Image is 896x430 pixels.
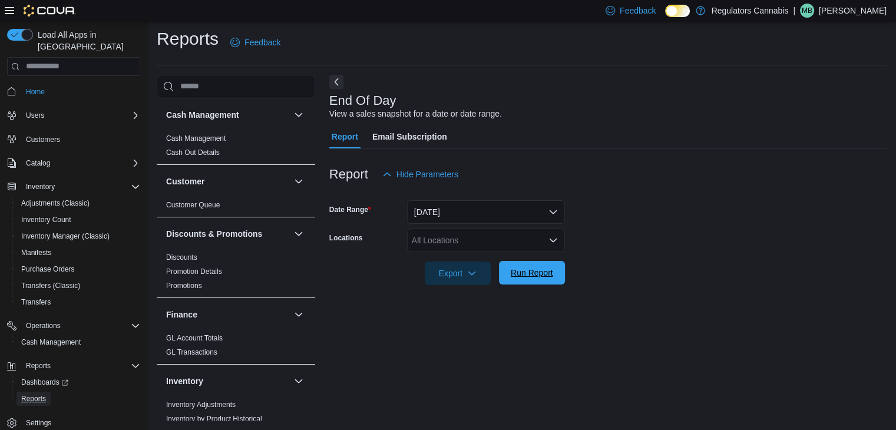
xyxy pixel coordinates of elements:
span: Inventory Adjustments [166,400,236,409]
h3: Finance [166,309,197,320]
div: Customer [157,198,315,217]
span: Cash Management [21,338,81,347]
button: Customer [166,176,289,187]
span: Transfers (Classic) [21,281,80,290]
a: Customer Queue [166,201,220,209]
span: Inventory Manager (Classic) [21,231,110,241]
button: Reports [12,391,145,407]
span: Reports [26,361,51,371]
button: Customer [292,174,306,188]
p: | [793,4,795,18]
a: Dashboards [12,374,145,391]
span: Feedback [620,5,656,16]
span: Dark Mode [665,17,666,18]
button: Export [425,262,491,285]
span: Customer Queue [166,200,220,210]
a: Promotions [166,282,202,290]
div: Finance [157,331,315,364]
span: Reports [21,359,140,373]
span: Customers [21,132,140,147]
button: Reports [21,359,55,373]
span: Settings [21,415,140,430]
a: Inventory Count [16,213,76,227]
h3: End Of Day [329,94,396,108]
button: Discounts & Promotions [166,228,289,240]
button: Run Report [499,261,565,285]
span: Email Subscription [372,125,447,148]
span: Purchase Orders [21,264,75,274]
a: Discounts [166,253,197,262]
span: Adjustments (Classic) [16,196,140,210]
button: Reports [2,358,145,374]
span: Reports [16,392,140,406]
button: Finance [166,309,289,320]
button: Inventory [21,180,59,194]
button: Home [2,83,145,100]
a: GL Account Totals [166,334,223,342]
span: Inventory [21,180,140,194]
button: Cash Management [292,108,306,122]
span: Hide Parameters [396,168,458,180]
span: Promotions [166,281,202,290]
button: Users [21,108,49,123]
a: Inventory Adjustments [166,401,236,409]
span: Load All Apps in [GEOGRAPHIC_DATA] [33,29,140,52]
span: Operations [21,319,140,333]
span: Report [332,125,358,148]
a: Manifests [16,246,56,260]
span: Operations [26,321,61,330]
span: Settings [26,418,51,428]
span: Users [26,111,44,120]
a: Transfers (Classic) [16,279,85,293]
button: Manifests [12,244,145,261]
div: Mike Biron [800,4,814,18]
label: Date Range [329,205,371,214]
span: Inventory Count [21,215,71,224]
span: Users [21,108,140,123]
a: GL Transactions [166,348,217,356]
span: Transfers [16,295,140,309]
span: Inventory by Product Historical [166,414,262,424]
span: Manifests [16,246,140,260]
a: Home [21,85,49,99]
span: Adjustments (Classic) [21,199,90,208]
button: Catalog [21,156,55,170]
button: Inventory [166,375,289,387]
button: Open list of options [548,236,558,245]
button: Finance [292,307,306,322]
button: Cash Management [166,109,289,121]
span: Dashboards [16,375,140,389]
a: Settings [21,416,56,430]
button: [DATE] [407,200,565,224]
h1: Reports [157,27,219,51]
span: Run Report [511,267,553,279]
a: Cash Management [16,335,85,349]
span: Home [26,87,45,97]
span: Customers [26,135,60,144]
a: Purchase Orders [16,262,80,276]
button: Operations [2,317,145,334]
button: Transfers [12,294,145,310]
button: Inventory Manager (Classic) [12,228,145,244]
div: View a sales snapshot for a date or date range. [329,108,502,120]
a: Promotion Details [166,267,222,276]
span: GL Transactions [166,348,217,357]
label: Locations [329,233,363,243]
button: Adjustments (Classic) [12,195,145,211]
a: Inventory Manager (Classic) [16,229,114,243]
span: Purchase Orders [16,262,140,276]
div: Discounts & Promotions [157,250,315,297]
span: Catalog [21,156,140,170]
p: Regulators Cannabis [711,4,788,18]
button: Purchase Orders [12,261,145,277]
a: Adjustments (Classic) [16,196,94,210]
span: Cash Management [16,335,140,349]
button: Transfers (Classic) [12,277,145,294]
a: Cash Management [166,134,226,143]
a: Inventory by Product Historical [166,415,262,423]
span: Home [21,84,140,99]
span: Reports [21,394,46,403]
a: Transfers [16,295,55,309]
